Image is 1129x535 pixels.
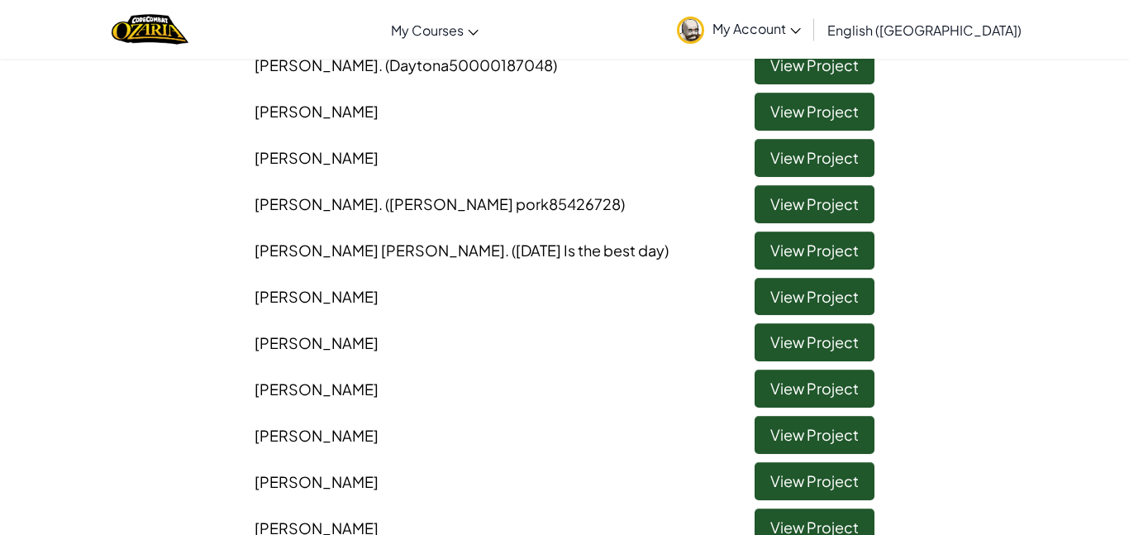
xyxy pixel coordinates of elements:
span: My Account [712,20,801,37]
span: English ([GEOGRAPHIC_DATA]) [827,21,1022,39]
a: View Project [755,416,874,454]
span: [PERSON_NAME] [255,102,379,121]
span: [PERSON_NAME] [255,380,379,399]
span: . (Daytona50000187048) [379,55,557,74]
span: . ([PERSON_NAME] pork85426728) [379,194,625,213]
img: avatar [677,17,704,44]
img: Home [112,12,188,46]
a: My Courses [383,7,487,52]
span: [PERSON_NAME] [255,194,625,213]
span: [PERSON_NAME] [255,472,379,491]
a: View Project [755,139,874,177]
span: . ([DATE] Is the best day) [505,241,669,260]
a: View Project [755,323,874,361]
span: [PERSON_NAME] [255,426,379,445]
span: [PERSON_NAME] [255,55,557,74]
span: [PERSON_NAME] [PERSON_NAME] [255,241,669,260]
a: View Project [755,232,874,270]
a: My Account [669,3,809,55]
span: My Courses [391,21,464,39]
a: View Project [755,278,874,316]
a: English ([GEOGRAPHIC_DATA]) [819,7,1030,52]
span: [PERSON_NAME] [255,333,379,352]
span: [PERSON_NAME] [255,148,379,167]
a: View Project [755,462,874,500]
a: Ozaria by CodeCombat logo [112,12,188,46]
span: [PERSON_NAME] [255,287,379,306]
a: View Project [755,370,874,408]
a: View Project [755,185,874,223]
a: View Project [755,93,874,131]
a: View Project [755,46,874,84]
